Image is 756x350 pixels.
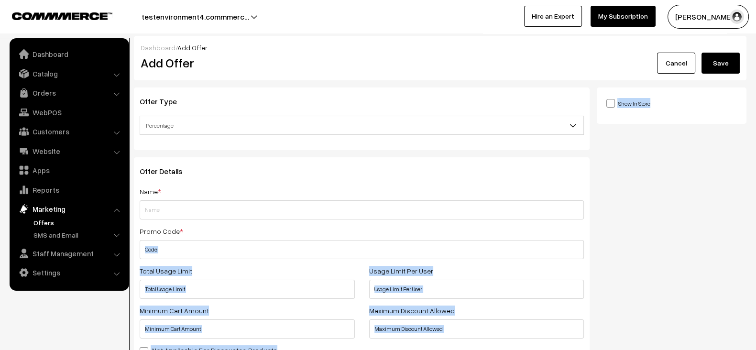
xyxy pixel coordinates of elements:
[12,45,126,63] a: Dashboard
[140,200,584,219] input: Name
[369,280,584,299] input: Usage Limit Per User
[12,12,112,20] img: COMMMERCE
[12,264,126,281] a: Settings
[12,10,96,21] a: COMMMERCE
[140,97,188,106] span: Offer Type
[524,6,582,27] a: Hire an Expert
[141,44,175,52] a: Dashboard
[12,200,126,218] a: Marketing
[12,65,126,82] a: Catalog
[140,117,583,134] span: Percentage
[108,5,283,29] button: testenvironment4.commmerc…
[140,186,161,197] label: Name
[369,306,455,316] label: Maximum Discount Allowed
[140,266,192,276] label: Total Usage Limit
[177,44,208,52] span: Add Offer
[657,53,695,74] a: Cancel
[668,5,749,29] button: [PERSON_NAME]
[730,10,744,24] img: user
[12,181,126,198] a: Reports
[12,245,126,262] a: Staff Management
[141,55,382,70] h2: Add Offer
[31,218,126,228] a: Offers
[140,226,183,236] label: Promo Code
[369,319,584,339] input: Maximum Discount Allowed
[591,6,656,27] a: My Subscription
[12,142,126,160] a: Website
[141,43,740,53] div: /
[701,53,740,74] button: Save
[12,162,126,179] a: Apps
[140,319,355,339] input: Minimum Cart Amount
[140,166,194,176] span: Offer Details
[12,123,126,140] a: Customers
[140,280,355,299] input: Total Usage Limit
[140,306,209,316] label: Minimum Cart Amount
[12,84,126,101] a: Orders
[369,266,433,276] label: Usage Limit Per User
[12,104,126,121] a: WebPOS
[31,230,126,240] a: SMS and Email
[606,98,650,108] label: Show In Store
[140,116,584,135] span: Percentage
[140,240,584,259] input: Code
